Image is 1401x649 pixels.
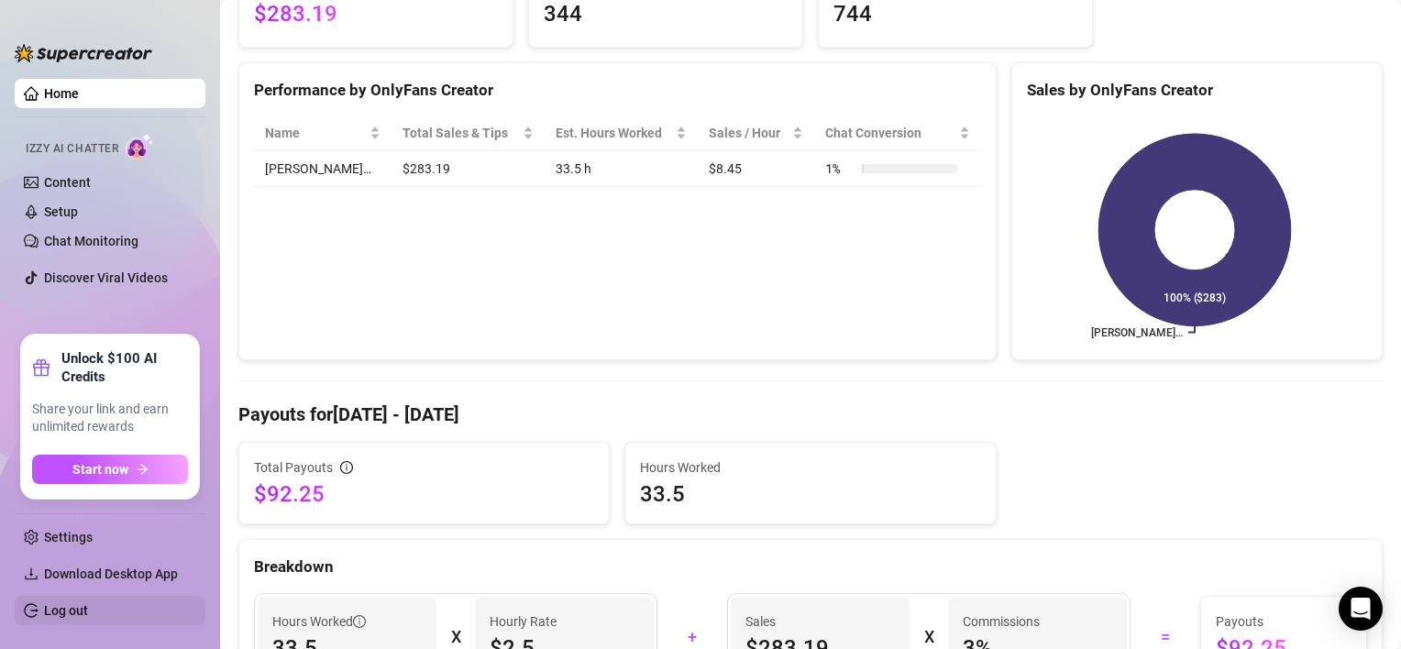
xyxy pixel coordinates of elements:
[254,479,594,509] span: $92.25
[44,270,168,285] a: Discover Viral Videos
[545,151,699,187] td: 33.5 h
[32,358,50,377] span: gift
[963,611,1040,632] article: Commissions
[254,115,392,151] th: Name
[709,123,789,143] span: Sales / Hour
[698,151,814,187] td: $8.45
[814,115,981,151] th: Chat Conversion
[72,462,128,477] span: Start now
[640,479,980,509] span: 33.5
[353,615,366,628] span: info-circle
[126,133,154,159] img: AI Chatter
[1091,326,1183,339] text: [PERSON_NAME]…
[403,123,518,143] span: Total Sales & Tips
[44,204,78,219] a: Setup
[254,78,981,103] div: Performance by OnlyFans Creator
[44,530,93,544] a: Settings
[254,151,392,187] td: [PERSON_NAME]…
[136,463,149,476] span: arrow-right
[44,603,88,618] a: Log out
[1027,78,1367,103] div: Sales by OnlyFans Creator
[44,175,91,190] a: Content
[340,461,353,474] span: info-circle
[698,115,814,151] th: Sales / Hour
[272,611,366,632] span: Hours Worked
[44,566,178,581] span: Download Desktop App
[32,401,188,436] span: Share your link and earn unlimited rewards
[556,123,673,143] div: Est. Hours Worked
[392,151,544,187] td: $283.19
[15,44,152,62] img: logo-BBDzfeDw.svg
[26,140,118,158] span: Izzy AI Chatter
[44,234,138,248] a: Chat Monitoring
[61,349,188,386] strong: Unlock $100 AI Credits
[265,123,366,143] span: Name
[1216,611,1351,632] span: Payouts
[825,123,955,143] span: Chat Conversion
[640,457,980,478] span: Hours Worked
[392,115,544,151] th: Total Sales & Tips
[44,86,79,101] a: Home
[254,555,1367,579] div: Breakdown
[825,159,855,179] span: 1 %
[254,457,333,478] span: Total Payouts
[238,401,1383,427] h4: Payouts for [DATE] - [DATE]
[745,611,895,632] span: Sales
[32,455,188,484] button: Start nowarrow-right
[490,611,557,632] article: Hourly Rate
[24,566,39,581] span: download
[1339,587,1383,631] div: Open Intercom Messenger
